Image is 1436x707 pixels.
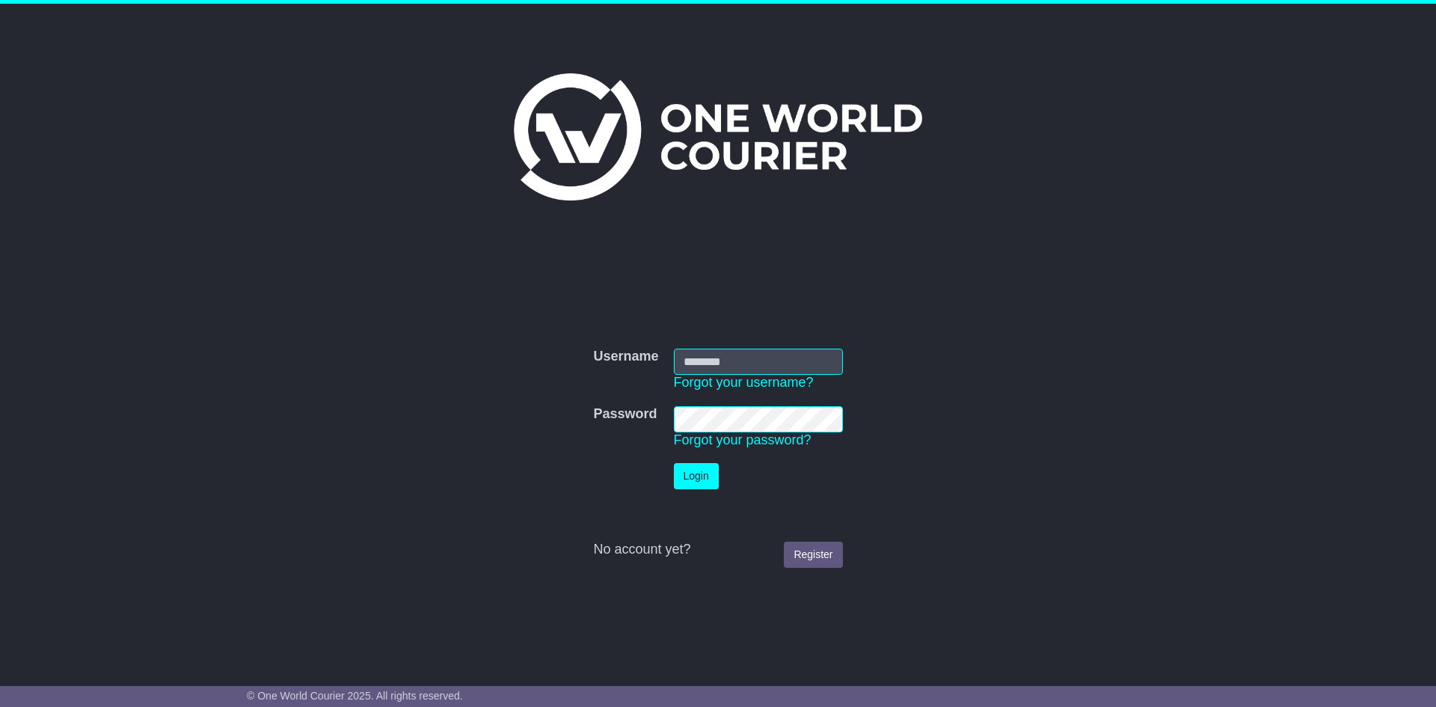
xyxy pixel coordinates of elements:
a: Forgot your username? [674,375,814,390]
a: Register [784,542,842,568]
label: Username [593,349,658,365]
span: © One World Courier 2025. All rights reserved. [247,690,463,702]
label: Password [593,406,657,423]
a: Forgot your password? [674,432,811,447]
div: No account yet? [593,542,842,558]
img: One World [514,73,922,201]
button: Login [674,463,719,489]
